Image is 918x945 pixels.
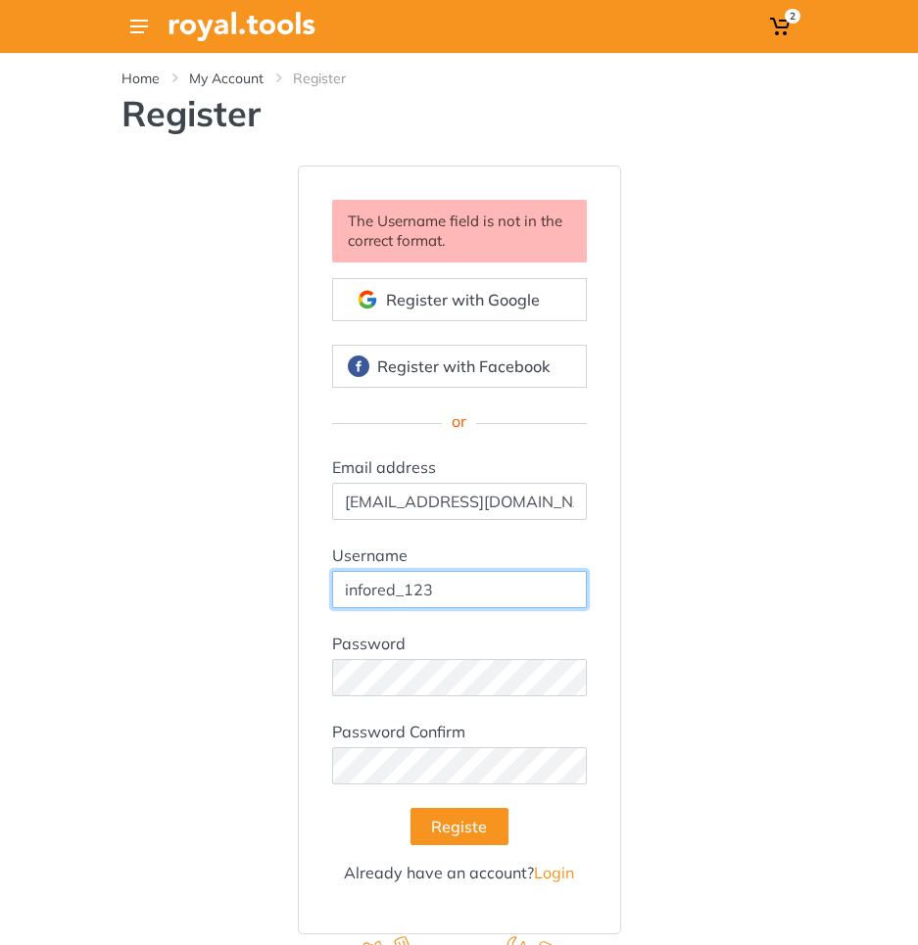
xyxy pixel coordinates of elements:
a: 2 [765,9,797,44]
span: 2 [785,9,800,24]
nav: breadcrumb [121,69,797,88]
img: sign in [357,289,378,310]
span: or [442,411,476,431]
button: Register [411,808,508,845]
input: Username [332,571,587,608]
img: sign in [348,355,369,377]
label: Password [332,632,406,655]
a: sign in Register with Google [332,278,587,321]
div: The Username field is not in the correct format. [332,200,587,262]
a: My Account [189,69,264,88]
label: Username [332,543,408,567]
li: Register [293,69,375,88]
a: Login [534,863,574,882]
img: Royal Tools Logo [169,12,315,41]
label: Password Confirm [332,720,465,743]
a: Home [121,69,160,88]
p: Already have an account? [332,861,587,884]
a: sign in Register with Facebook [332,345,587,388]
input: Email Address [332,483,587,520]
label: Email address [332,455,436,479]
h1: Register [121,92,797,134]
